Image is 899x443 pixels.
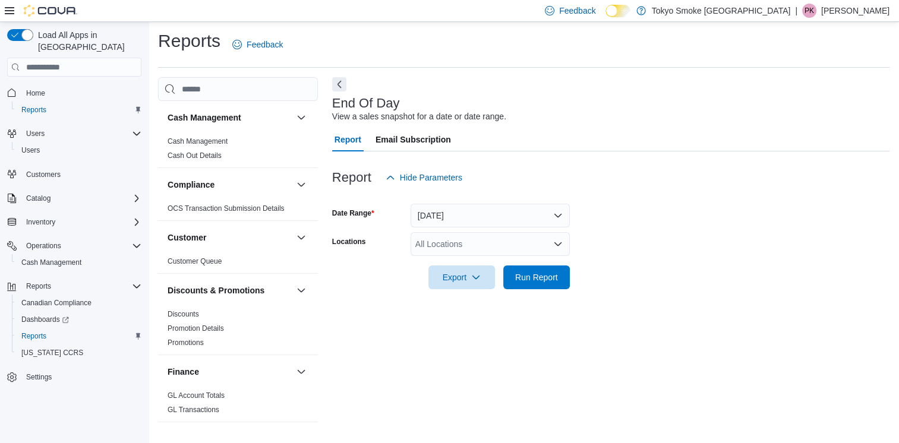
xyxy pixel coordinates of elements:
div: Discounts & Promotions [158,307,318,355]
span: Operations [26,241,61,251]
a: Users [17,143,45,157]
span: Home [26,88,45,98]
img: Cova [24,5,77,17]
button: Finance [294,365,308,379]
span: Operations [21,239,141,253]
button: Reports [12,102,146,118]
span: Reports [21,331,46,341]
a: Feedback [228,33,288,56]
button: Run Report [503,265,570,289]
span: Reports [17,103,141,117]
span: PK [805,4,814,18]
button: Reports [21,279,56,293]
a: Reports [17,329,51,343]
h3: Finance [168,366,199,378]
button: Operations [21,239,66,253]
span: Washington CCRS [17,346,141,360]
a: GL Transactions [168,406,219,414]
button: Users [21,126,49,141]
h3: Compliance [168,179,215,191]
span: Reports [26,281,51,291]
a: Canadian Compliance [17,296,96,310]
span: Cash Management [21,258,81,267]
h3: Cash Management [168,112,241,124]
button: Cash Management [12,254,146,271]
a: Discounts [168,310,199,318]
h3: Customer [168,232,206,243]
span: Catalog [21,191,141,205]
a: Cash Out Details [168,151,222,160]
button: Users [12,142,146,159]
button: Cash Management [168,112,292,124]
button: Finance [168,366,292,378]
a: Dashboards [12,311,146,328]
a: OCS Transaction Submission Details [168,204,285,213]
button: Open list of options [553,239,563,249]
button: Discounts & Promotions [168,284,292,296]
h3: Discounts & Promotions [168,284,264,296]
span: Users [21,145,40,155]
div: View a sales snapshot for a date or date range. [332,110,506,123]
span: Reports [21,279,141,293]
button: Settings [2,368,146,385]
a: Customers [21,167,65,182]
span: Export [436,265,488,289]
div: Peyton Kahro [802,4,816,18]
button: [US_STATE] CCRS [12,344,146,361]
button: Customers [2,166,146,183]
button: Reports [12,328,146,344]
button: Reports [2,278,146,295]
button: Users [2,125,146,142]
span: Promotions [168,338,204,347]
h3: End Of Day [332,96,400,110]
button: Next [332,77,346,91]
div: Finance [158,388,318,422]
a: Promotions [168,338,204,347]
a: Cash Management [168,137,228,145]
button: Catalog [21,191,55,205]
button: Customer [294,230,308,245]
div: Compliance [158,201,318,220]
button: Operations [2,238,146,254]
span: Canadian Compliance [21,298,92,308]
a: Promotion Details [168,324,224,333]
span: Report [335,128,361,151]
label: Locations [332,237,366,246]
nav: Complex example [7,79,141,416]
button: [DATE] [411,204,570,227]
button: Compliance [294,178,308,192]
button: Customer [168,232,292,243]
button: Home [2,84,146,101]
span: Feedback [247,39,283,50]
a: Settings [21,370,56,384]
button: Discounts & Promotions [294,283,308,298]
span: Settings [21,369,141,384]
span: Settings [26,372,52,382]
button: Export [428,265,495,289]
span: [US_STATE] CCRS [21,348,83,357]
span: Run Report [515,271,558,283]
a: Home [21,86,50,100]
h3: Report [332,170,371,185]
div: Cash Management [158,134,318,167]
button: Hide Parameters [381,166,467,189]
span: Dark Mode [605,17,606,18]
span: Load All Apps in [GEOGRAPHIC_DATA] [33,29,141,53]
span: GL Transactions [168,405,219,414]
span: Users [26,129,45,138]
span: Dashboards [21,315,69,324]
span: Inventory [26,217,55,227]
p: | [795,4,797,18]
p: [PERSON_NAME] [821,4,889,18]
a: GL Account Totals [168,391,225,400]
span: Home [21,85,141,100]
span: Hide Parameters [400,172,462,183]
label: Date Range [332,208,374,218]
a: Dashboards [17,312,74,327]
span: Reports [21,105,46,115]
